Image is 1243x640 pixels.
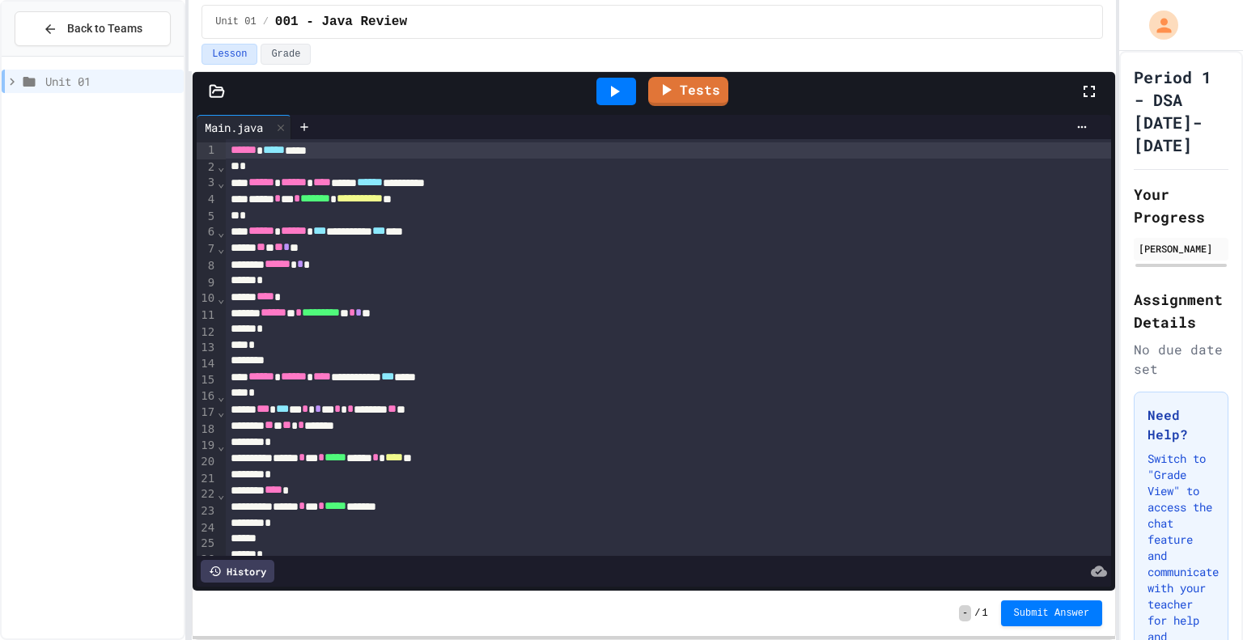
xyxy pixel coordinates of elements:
[197,536,217,552] div: 25
[1014,607,1090,620] span: Submit Answer
[217,242,225,255] span: Fold line
[217,405,225,418] span: Fold line
[197,119,271,136] div: Main.java
[197,241,217,258] div: 7
[1001,600,1103,626] button: Submit Answer
[197,388,217,405] div: 16
[217,439,225,452] span: Fold line
[197,520,217,536] div: 24
[197,503,217,520] div: 23
[1175,575,1227,624] iframe: chat widget
[197,422,217,439] div: 18
[217,176,225,189] span: Fold line
[197,552,217,568] div: 26
[197,209,217,225] div: 5
[197,258,217,275] div: 8
[217,226,225,239] span: Fold line
[974,607,980,620] span: /
[1134,340,1228,379] div: No due date set
[263,15,269,28] span: /
[197,405,217,422] div: 17
[197,356,217,372] div: 14
[1139,241,1224,256] div: [PERSON_NAME]
[197,486,217,503] div: 22
[202,44,257,65] button: Lesson
[217,160,225,173] span: Fold line
[1134,288,1228,333] h2: Assignment Details
[197,372,217,389] div: 15
[197,159,217,176] div: 2
[1134,183,1228,228] h2: Your Progress
[201,560,274,583] div: History
[1134,66,1228,156] h1: Period 1 - DSA [DATE]-[DATE]
[15,11,171,46] button: Back to Teams
[217,488,225,501] span: Fold line
[197,192,217,209] div: 4
[197,324,217,341] div: 12
[197,471,217,487] div: 21
[197,438,217,454] div: 19
[1109,505,1227,574] iframe: chat widget
[45,73,177,90] span: Unit 01
[982,607,987,620] span: 1
[215,15,256,28] span: Unit 01
[197,142,217,159] div: 1
[197,115,291,139] div: Main.java
[197,275,217,291] div: 9
[197,307,217,324] div: 11
[197,290,217,307] div: 10
[217,292,225,305] span: Fold line
[197,224,217,241] div: 6
[959,605,971,621] span: -
[197,340,217,356] div: 13
[275,12,407,32] span: 001 - Java Review
[648,77,728,106] a: Tests
[261,44,311,65] button: Grade
[1132,6,1182,44] div: My Account
[1148,405,1215,444] h3: Need Help?
[67,20,142,37] span: Back to Teams
[197,175,217,192] div: 3
[197,454,217,471] div: 20
[217,390,225,403] span: Fold line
